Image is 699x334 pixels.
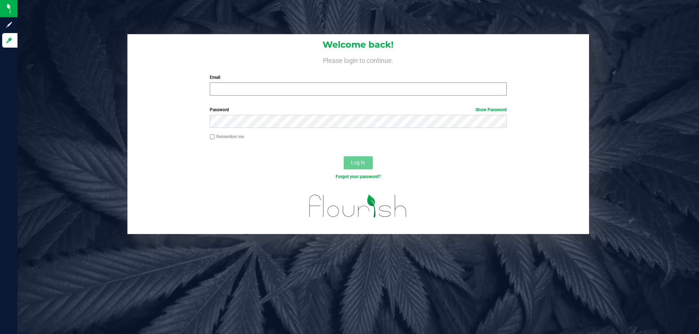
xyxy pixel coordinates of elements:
[210,107,229,112] span: Password
[344,156,373,169] button: Log In
[5,37,13,44] inline-svg: Log in
[210,74,506,81] label: Email
[210,134,215,140] input: Remember me
[210,133,244,140] label: Remember me
[351,160,365,165] span: Log In
[127,55,589,64] h4: Please login to continue.
[127,40,589,49] h1: Welcome back!
[300,188,416,225] img: flourish_logo.svg
[336,174,381,179] a: Forgot your password?
[5,21,13,28] inline-svg: Sign up
[475,107,507,112] a: Show Password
